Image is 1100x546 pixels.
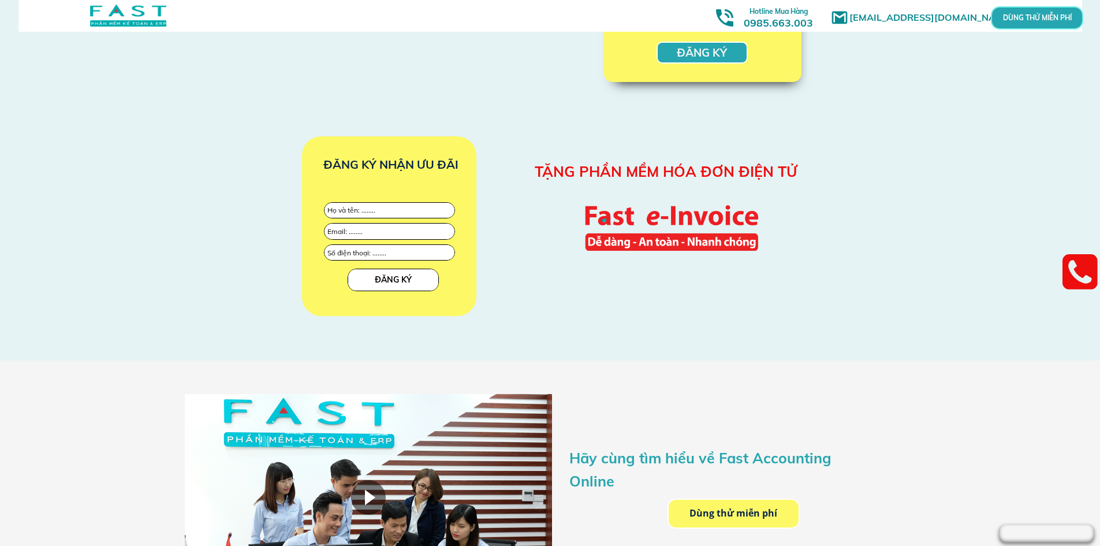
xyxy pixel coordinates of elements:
h3: Hãy cùng tìm hiểu về Fast Accounting Online [569,447,879,493]
input: Họ và tên: ........ [325,203,455,218]
p: ĐĂNG KÝ [348,269,438,290]
h3: TẶNG PHẦN MỀM HÓA ĐƠN ĐIỆN TỬ [535,160,808,183]
h3: 0985.663.003 [731,4,826,29]
input: Quý khách vui lòng kiểm tra lại đúng số điện thoại [325,245,455,260]
p: Dùng thử miễn phí [669,500,799,528]
h3: ĐĂNG KÝ NHẬN ƯU ĐÃI [303,155,480,174]
h1: [EMAIL_ADDRESS][DOMAIN_NAME] [849,10,1020,25]
p: ĐĂNG KÝ [658,43,747,62]
input: Email: ........ [325,224,455,239]
span: Hotline Mua Hàng [750,7,808,16]
p: DÙNG THỬ MIỄN PHÍ [1023,15,1050,21]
